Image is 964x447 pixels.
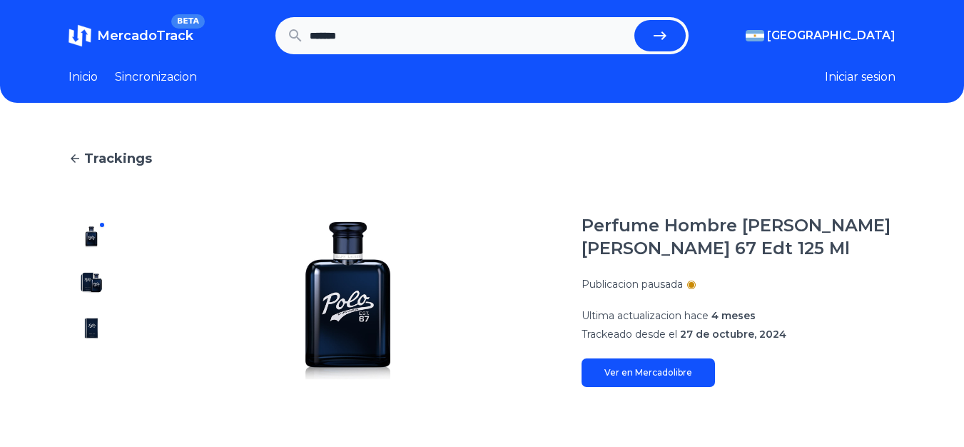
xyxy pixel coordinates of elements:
[143,214,553,387] img: Perfume Hombre Ralph Lauren Polo 67 Edt 125 Ml
[69,69,98,86] a: Inicio
[767,27,895,44] span: [GEOGRAPHIC_DATA]
[582,358,715,387] a: Ver en Mercadolibre
[69,24,193,47] a: MercadoTrackBETA
[69,149,895,169] a: Trackings
[69,24,91,47] img: MercadoTrack
[825,69,895,86] button: Iniciar sesion
[582,214,895,260] h1: Perfume Hombre [PERSON_NAME] [PERSON_NAME] 67 Edt 125 Ml
[582,309,709,322] span: Ultima actualizacion hace
[97,28,193,44] span: MercadoTrack
[711,309,756,322] span: 4 meses
[80,226,103,248] img: Perfume Hombre Ralph Lauren Polo 67 Edt 125 Ml
[84,149,152,169] span: Trackings
[115,69,197,86] a: Sincronizacion
[171,14,205,29] span: BETA
[80,271,103,294] img: Perfume Hombre Ralph Lauren Polo 67 Edt 125 Ml
[746,27,895,44] button: [GEOGRAPHIC_DATA]
[746,30,764,41] img: Argentina
[80,317,103,340] img: Perfume Hombre Ralph Lauren Polo 67 Edt 125 Ml
[582,277,683,291] p: Publicacion pausada
[680,328,786,341] span: 27 de octubre, 2024
[582,328,677,341] span: Trackeado desde el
